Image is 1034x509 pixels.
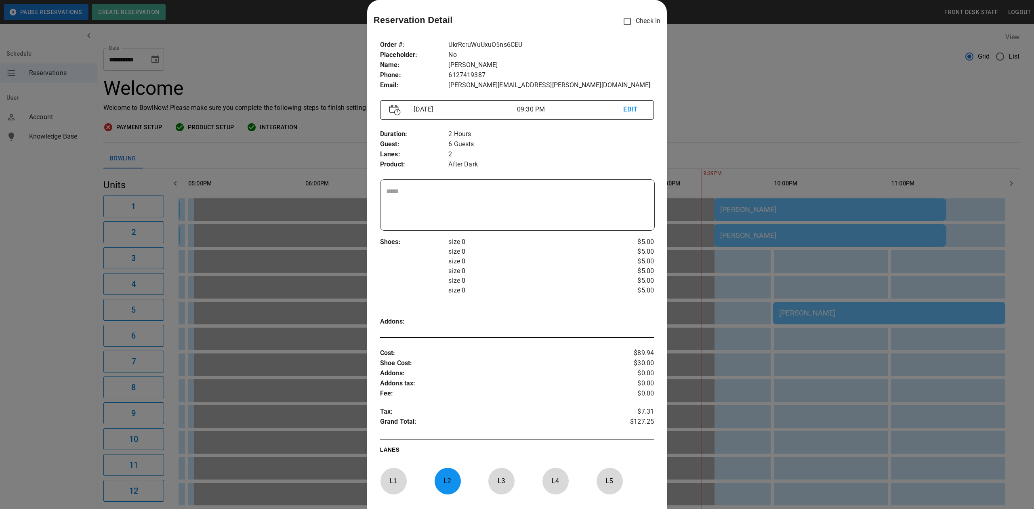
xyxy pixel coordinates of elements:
[380,139,449,149] p: Guest :
[389,105,401,116] img: Vector
[448,70,654,80] p: 6127419387
[380,379,608,389] p: Addons tax :
[380,40,449,50] p: Order # :
[448,50,654,60] p: No
[374,13,453,27] p: Reservation Detail
[608,368,654,379] p: $0.00
[380,70,449,80] p: Phone :
[380,407,608,417] p: Tax :
[608,358,654,368] p: $30.00
[380,389,608,399] p: Fee :
[448,257,608,266] p: size 0
[608,379,654,389] p: $0.00
[380,348,608,358] p: Cost :
[380,317,449,327] p: Addons :
[608,389,654,399] p: $0.00
[623,105,645,115] p: EDIT
[608,276,654,286] p: $5.00
[448,276,608,286] p: size 0
[434,471,461,490] p: L 2
[448,139,654,149] p: 6 Guests
[380,358,608,368] p: Shoe Cost :
[517,105,623,114] p: 09:30 PM
[380,80,449,90] p: Email :
[596,471,623,490] p: L 5
[608,247,654,257] p: $5.00
[448,80,654,90] p: [PERSON_NAME][EMAIL_ADDRESS][PERSON_NAME][DOMAIN_NAME]
[380,160,449,170] p: Product :
[380,368,608,379] p: Addons :
[380,60,449,70] p: Name :
[608,266,654,276] p: $5.00
[448,129,654,139] p: 2 Hours
[448,237,608,247] p: size 0
[380,446,654,457] p: LANES
[608,417,654,429] p: $127.25
[380,417,608,429] p: Grand Total :
[488,471,515,490] p: L 3
[380,50,449,60] p: Placeholder :
[448,160,654,170] p: After Dark
[608,348,654,358] p: $89.94
[380,129,449,139] p: Duration :
[608,286,654,295] p: $5.00
[448,266,608,276] p: size 0
[448,40,654,50] p: UkrRcruWuUxuO5ns6CEU
[380,237,449,247] p: Shoes :
[619,13,660,30] p: Check In
[608,237,654,247] p: $5.00
[448,60,654,70] p: [PERSON_NAME]
[608,407,654,417] p: $7.31
[380,471,407,490] p: L 1
[410,105,517,114] p: [DATE]
[448,247,608,257] p: size 0
[608,257,654,266] p: $5.00
[448,149,654,160] p: 2
[448,286,608,295] p: size 0
[380,149,449,160] p: Lanes :
[542,471,569,490] p: L 4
